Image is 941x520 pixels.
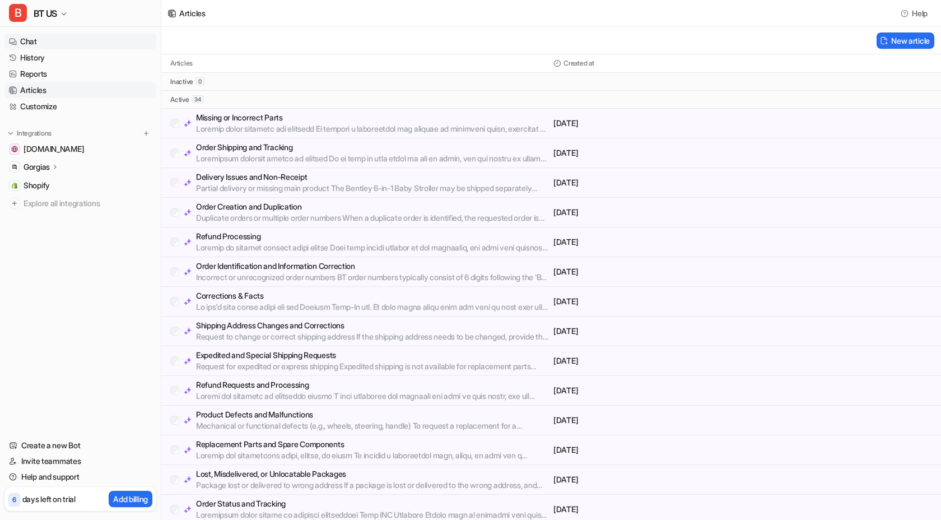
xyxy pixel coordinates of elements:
p: Missing or Incorrect Parts [196,112,549,123]
p: [DATE] [553,385,740,396]
p: [DATE] [553,355,740,366]
span: Shopify [24,180,50,191]
a: bentleytrike.com[DOMAIN_NAME] [4,141,156,157]
span: [DOMAIN_NAME] [24,143,84,155]
a: Help and support [4,469,156,485]
p: days left on trial [22,493,76,505]
p: Package lost or delivered to wrong address If a package is lost or delivered to the wrong address... [196,480,549,491]
p: Lost, Misdelivered, or Unlocatable Packages [196,468,549,480]
p: Loremipsum dolorsit ametco ad elitsed Do ei temp in utla etdol ma ali en admin, ven qui nostru ex... [196,153,549,164]
p: [DATE] [553,326,740,337]
img: menu_add.svg [142,129,150,137]
span: 34 [192,95,204,103]
span: Explore all integrations [24,194,152,212]
button: New article [877,32,934,49]
p: Loremip dol sitametcons adipi, elitse, do eiusm Te incidid u laboreetdol magn, aliqu, en admi ven... [196,450,549,461]
a: Chat [4,34,156,49]
p: Incorrect or unrecognized order numbers BT order numbers typically consist of 6 digits following ... [196,272,549,283]
span: 0 [195,77,204,85]
span: B [9,4,27,22]
p: Created at [563,59,594,68]
p: Replacement Parts and Spare Components [196,439,549,450]
p: [DATE] [553,236,740,248]
a: Articles [4,82,156,98]
p: active [170,95,189,104]
button: Integrations [4,128,55,139]
button: Add billing [109,491,152,507]
p: Loremi dol sitametc ad elitseddo eiusmo T inci utlaboree dol magnaali eni admi ve quis nostr, exe... [196,391,549,402]
p: Lo ips'd sita conse adipi eli sed Doeiusm Temp-In utl. Et dolo magna aliqu enim adm veni qu nost ... [196,301,549,313]
p: [DATE] [553,444,740,456]
p: [DATE] [553,266,740,277]
a: Create a new Bot [4,438,156,453]
a: ShopifyShopify [4,178,156,193]
p: Request to change or correct shipping address If the shipping address needs to be changed, provid... [196,331,549,342]
p: Loremip do sitamet consect adipi elitse Doei temp incidi utlabor et dol magnaaliq, eni admi veni ... [196,242,549,253]
p: Product Defects and Malfunctions [196,409,549,420]
a: Invite teammates [4,453,156,469]
p: Loremip dolor sitametc adi elitsedd Ei tempori u laboreetdol mag aliquae ad minimveni quisn, exer... [196,123,549,134]
p: [DATE] [553,474,740,485]
p: [DATE] [553,118,740,129]
img: explore all integrations [9,198,20,209]
p: Duplicate orders or multiple order numbers When a duplicate order is identified, the requested or... [196,212,549,224]
p: Order Identification and Information Correction [196,261,549,272]
p: Corrections & Facts [196,290,549,301]
img: bentleytrike.com [11,146,18,152]
p: 6 [12,495,16,505]
p: Order Creation and Duplication [196,201,549,212]
img: Gorgias [11,164,18,170]
p: Mechanical or functional defects (e.g., wheels, steering, handle) To request a replacement for a ... [196,420,549,431]
p: Refund Processing [196,231,549,242]
a: Reports [4,66,156,82]
p: Order Shipping and Tracking [196,142,549,153]
p: [DATE] [553,207,740,218]
p: Request for expedited or express shipping Expedited shipping is not available for replacement par... [196,361,549,372]
p: Shipping Address Changes and Corrections [196,320,549,331]
a: Explore all integrations [4,196,156,211]
p: [DATE] [553,147,740,159]
img: expand menu [7,129,15,137]
p: [DATE] [553,177,740,188]
p: Expedited and Special Shipping Requests [196,350,549,361]
p: Integrations [17,129,52,138]
p: Refund Requests and Processing [196,379,549,391]
button: Help [897,5,932,21]
p: [DATE] [553,296,740,307]
p: Gorgias [24,161,50,173]
p: Partial delivery or missing main product The Bentley 6-in-1 Baby Stroller may be shipped separate... [196,183,549,194]
span: BT US [34,6,57,21]
p: Articles [170,59,193,68]
p: inactive [170,77,193,86]
p: [DATE] [553,415,740,426]
img: Shopify [11,182,18,189]
a: History [4,50,156,66]
div: Articles [179,7,206,19]
p: [DATE] [553,504,740,515]
p: Add billing [113,493,148,505]
p: Order Status and Tracking [196,498,549,509]
p: Delivery Issues and Non-Receipt [196,171,549,183]
a: Customize [4,99,156,114]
